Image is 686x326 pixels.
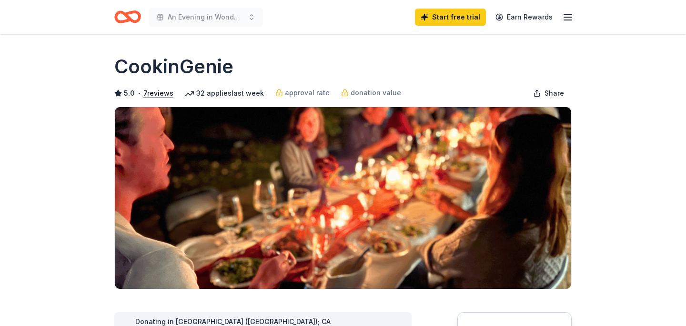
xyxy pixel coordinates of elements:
img: Image for CookinGenie [115,107,571,289]
span: • [138,89,141,97]
button: Share [525,84,572,103]
span: donation value [351,87,401,99]
h1: CookinGenie [114,53,233,80]
a: Start free trial [415,9,486,26]
a: Earn Rewards [490,9,558,26]
a: Home [114,6,141,28]
a: donation value [341,87,401,99]
div: 32 applies last week [185,88,264,99]
span: approval rate [285,87,330,99]
span: 5.0 [124,88,135,99]
span: Share [545,88,564,99]
a: approval rate [275,87,330,99]
button: 7reviews [143,88,173,99]
button: An Evening in Wonderland [149,8,263,27]
span: An Evening in Wonderland [168,11,244,23]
